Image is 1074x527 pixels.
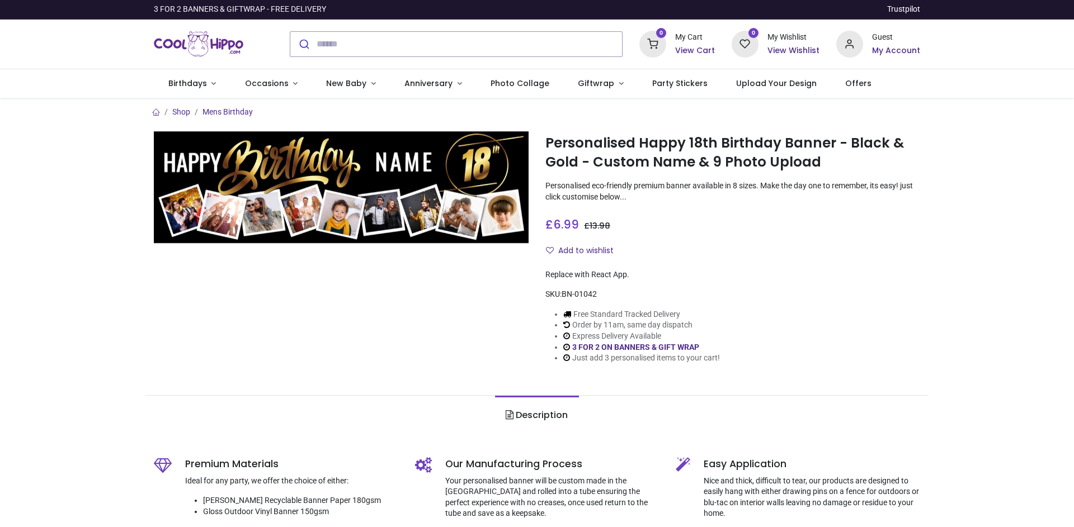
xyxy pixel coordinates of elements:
[290,32,317,56] button: Submit
[845,78,872,89] span: Offers
[326,78,366,89] span: New Baby
[675,45,715,56] a: View Cart
[872,45,920,56] a: My Account
[404,78,453,89] span: Anniversary
[887,4,920,15] a: Trustpilot
[168,78,207,89] span: Birthdays
[767,45,819,56] a: View Wishlist
[732,39,759,48] a: 0
[495,396,578,435] a: Description
[704,476,920,519] p: Nice and thick, difficult to tear, our products are designed to easily hang with either drawing p...
[185,476,398,487] p: Ideal for any party, we offer the choice of either:
[445,476,660,519] p: Your personalised banner will be custom made in the [GEOGRAPHIC_DATA] and rolled into a tube ensu...
[545,181,920,202] p: Personalised eco-friendly premium banner available in 8 sizes. Make the day one to remember, its ...
[584,220,610,231] span: £
[312,69,390,98] a: New Baby
[562,289,597,298] span: BN-01042
[154,4,326,15] div: 3 FOR 2 BANNERS & GIFTWRAP - FREE DELIVERY
[390,69,476,98] a: Anniversary
[563,69,638,98] a: Giftwrap
[545,134,920,172] h1: Personalised Happy 18th Birthday Banner - Black & Gold - Custom Name & 9 Photo Upload
[656,28,667,39] sup: 0
[572,343,699,352] a: 3 FOR 2 ON BANNERS & GIFT WRAP
[563,320,720,331] li: Order by 11am, same day dispatch
[563,309,720,320] li: Free Standard Tracked Delivery
[154,131,529,244] img: Personalised Happy 18th Birthday Banner - Black & Gold - Custom Name & 9 Photo Upload
[578,78,614,89] span: Giftwrap
[590,220,610,231] span: 13.98
[230,69,312,98] a: Occasions
[704,457,920,471] h5: Easy Application
[154,69,230,98] a: Birthdays
[545,269,920,281] div: Replace with React App.
[203,495,398,506] li: [PERSON_NAME] Recyclable Banner Paper 180gsm
[445,457,660,471] h5: Our Manufacturing Process
[172,107,190,116] a: Shop
[185,457,398,471] h5: Premium Materials
[545,289,920,300] div: SKU:
[652,78,708,89] span: Party Stickers
[563,331,720,342] li: Express Delivery Available
[203,506,398,517] li: Gloss Outdoor Vinyl Banner 150gsm
[545,241,623,260] button: Add to wishlistAdd to wishlist
[545,216,579,232] span: £
[767,32,819,43] div: My Wishlist
[154,29,243,60] a: Logo of Cool Hippo
[563,353,720,364] li: Just add 3 personalised items to your cart!
[639,39,666,48] a: 0
[553,216,579,232] span: 6.99
[154,29,243,60] img: Cool Hippo
[245,78,289,89] span: Occasions
[675,32,715,43] div: My Cart
[491,78,549,89] span: Photo Collage
[872,32,920,43] div: Guest
[736,78,817,89] span: Upload Your Design
[546,246,554,254] i: Add to wishlist
[748,28,759,39] sup: 0
[202,107,253,116] a: Mens Birthday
